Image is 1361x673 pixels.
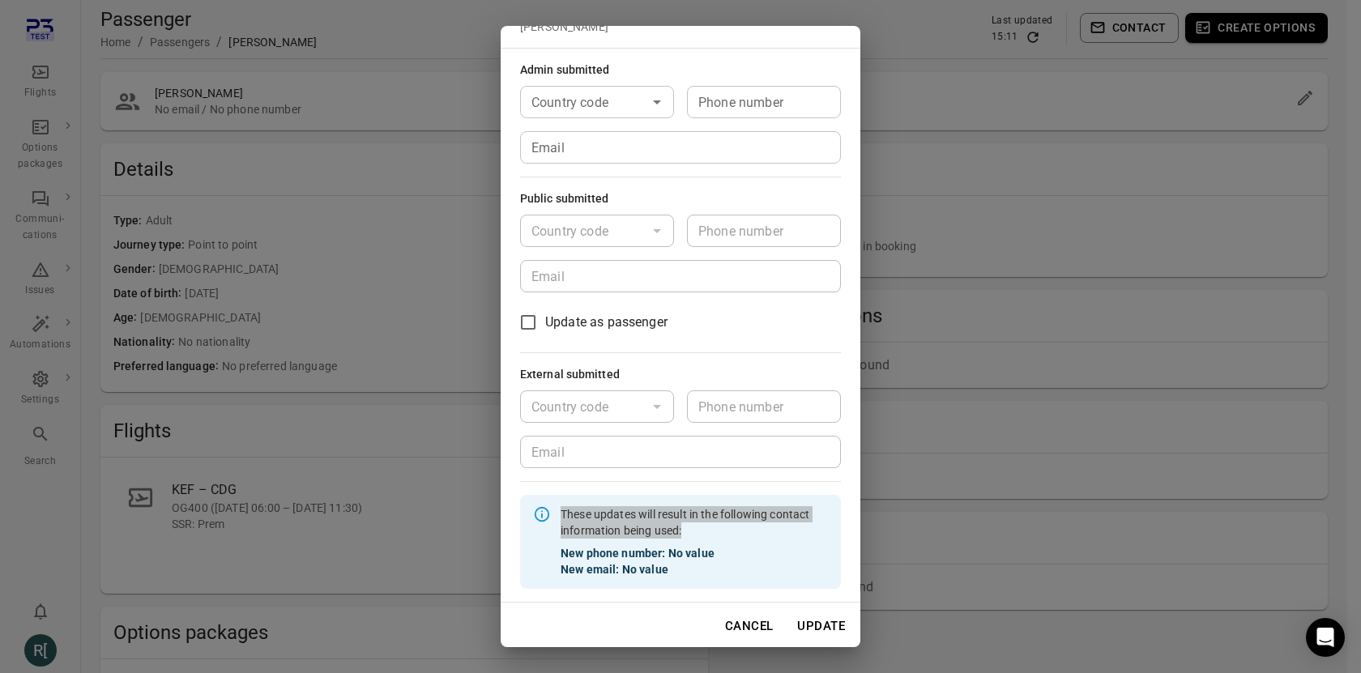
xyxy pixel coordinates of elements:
span: Update as passenger [545,313,668,332]
div: Open Intercom Messenger [1306,618,1345,657]
div: External submitted [520,366,620,384]
div: These updates will result in the following contact information being used: [561,500,828,584]
div: Admin submitted [520,62,610,79]
strong: New email: No value [561,561,828,577]
div: Public submitted [520,190,609,208]
button: Open [646,91,668,113]
button: Update [788,609,854,643]
strong: New phone number: No value [561,545,828,561]
button: Cancel [716,609,783,643]
div: [PERSON_NAME] [520,19,841,35]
